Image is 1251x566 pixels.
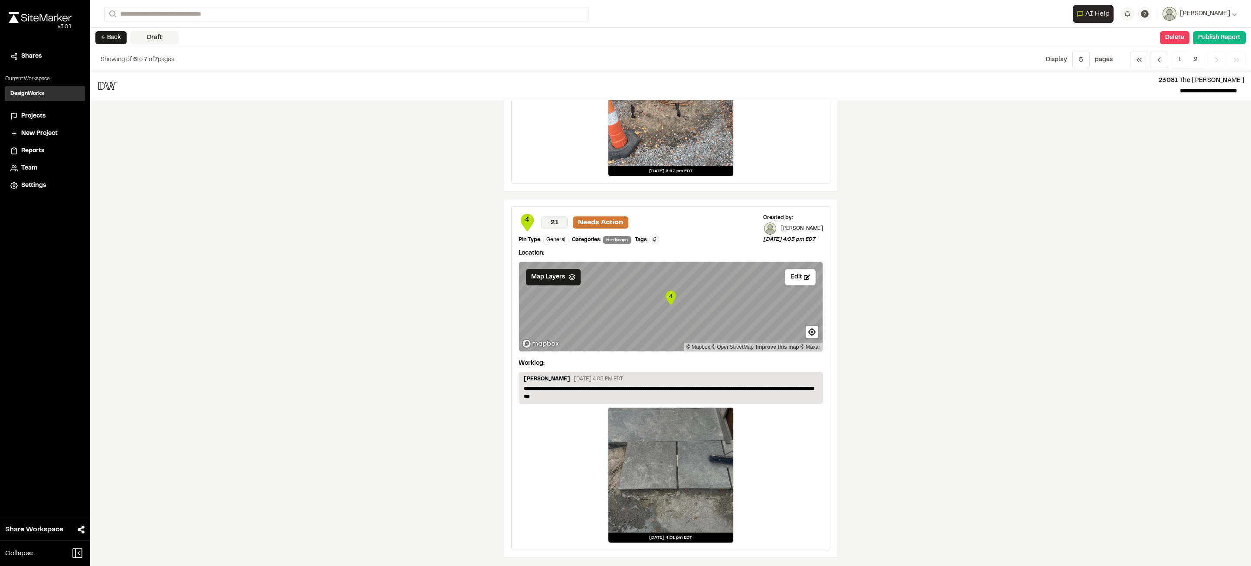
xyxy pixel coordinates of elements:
[125,76,1244,85] p: The [PERSON_NAME]
[1095,55,1113,65] p: page s
[9,23,72,31] div: Oh geez...please don't...
[800,344,820,350] a: Maxar
[144,57,147,62] span: 7
[608,407,734,543] a: [DATE] 4:01 pm EDT
[10,52,80,61] a: Shares
[650,235,659,244] button: Edit Tags
[21,129,58,138] span: New Project
[1172,52,1188,68] span: 1
[635,236,648,244] div: Tags:
[133,57,137,62] span: 6
[1193,31,1246,44] button: Publish Report
[686,344,710,350] a: Mapbox
[608,41,734,177] a: [DATE] 3:57 pm EDT
[21,52,42,61] span: Shares
[5,75,85,83] p: Current Workspace
[1160,31,1189,44] button: Delete
[806,326,818,338] button: Find my location
[524,375,570,385] p: [PERSON_NAME]
[10,181,80,190] a: Settings
[1163,7,1237,21] button: [PERSON_NAME]
[1180,9,1230,19] span: [PERSON_NAME]
[10,111,80,121] a: Projects
[1073,5,1117,23] div: Open AI Assistant
[522,339,560,349] a: Mapbox logo
[1158,78,1178,83] span: 23081
[574,375,623,383] p: [DATE] 4:05 PM EDT
[781,225,823,232] p: [PERSON_NAME]
[104,7,120,21] button: Search
[1072,52,1090,68] button: 5
[21,181,46,190] span: Settings
[664,289,677,307] div: Map marker
[10,90,44,98] h3: DesignWorks
[712,344,754,350] a: OpenStreetMap
[5,524,63,535] span: Share Workspace
[519,359,545,368] p: Worklog:
[541,216,568,229] p: 21
[669,293,673,299] text: 4
[97,75,118,96] img: file
[543,235,568,245] div: General
[101,55,174,65] p: to of pages
[130,31,179,44] div: Draft
[785,269,816,285] button: Edit
[21,164,37,173] span: Team
[95,31,127,44] button: ← Back
[1187,52,1204,68] span: 2
[756,344,799,350] a: Map feedback
[5,548,33,559] span: Collapse
[572,236,601,244] div: Categories:
[154,57,158,62] span: 7
[763,236,823,243] p: [DATE] 4:05 pm EDT
[101,57,133,62] span: Showing of
[519,249,823,258] p: Location:
[10,146,80,156] a: Reports
[573,216,628,229] p: Needs Action
[1046,55,1067,65] p: Display
[1163,7,1176,21] img: User
[1085,9,1110,19] span: AI Help
[519,216,536,225] span: 4
[608,166,733,176] div: [DATE] 3:57 pm EDT
[10,164,80,173] a: Team
[763,214,823,222] div: Created by:
[519,236,542,244] div: Pin Type:
[1130,52,1246,68] nav: Navigation
[9,12,72,23] img: rebrand.png
[21,146,44,156] span: Reports
[603,236,631,244] span: Hardscape
[1073,5,1114,23] button: Open AI Assistant
[10,129,80,138] a: New Project
[21,111,46,121] span: Projects
[531,272,565,282] span: Map Layers
[519,262,823,351] canvas: Map
[608,533,733,543] div: [DATE] 4:01 pm EDT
